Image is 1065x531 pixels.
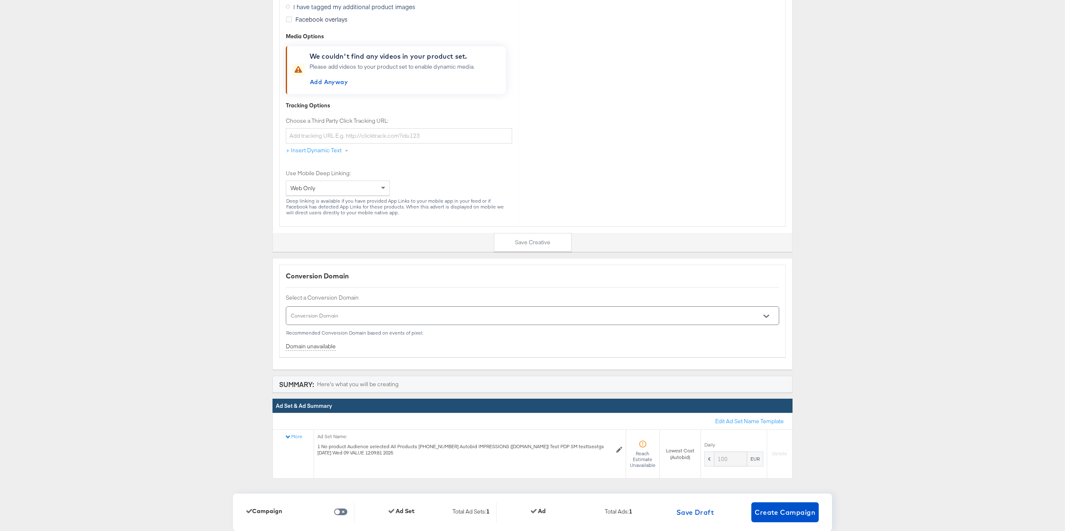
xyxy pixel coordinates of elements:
[629,508,632,519] div: 1
[286,32,512,40] div: Media Options
[486,508,490,519] div: 1
[389,508,496,517] div: Ad SetTotal Ad Sets:1
[310,77,348,87] span: Add Anyway
[663,447,697,460] div: Lowest Cost (Autobid)
[310,63,475,89] div: Please add videos to your product set to enable dynamic media.
[286,102,512,109] div: Tracking Options
[704,452,714,466] div: €
[676,506,714,518] span: Save Draft
[307,76,351,89] button: Add Anyway
[317,380,399,388] div: Here's what you will be creating
[673,502,718,522] button: Save Draft
[310,51,475,61] div: We couldn't find any videos in your product set.
[760,310,773,323] button: Open
[755,506,815,518] span: Create Campaign
[715,417,784,425] button: Edit Ad Set Name Template
[285,433,302,440] div: More
[246,508,282,514] div: Campaign
[704,442,763,448] label: Daily
[531,508,639,517] div: AdTotal Ads:1
[389,508,415,514] div: Ad Set
[629,451,656,468] div: Reach Estimate Unavailable
[272,399,793,413] div: Ad Set & Ad Summary
[279,380,314,389] div: Summary:
[286,294,779,302] label: Select a Conversion Domain
[317,443,616,456] span: 1 No product Audience selected All Products [PHONE_NUMBER] Autobid IMPRESSIONS {[DOMAIN_NAME]} Te...
[317,433,622,440] label: Ad Set Name:
[286,342,336,351] div: Domain unavailable
[286,330,779,336] div: Recommended Conversion Domain based on events of pixel:
[531,508,546,514] div: Ad
[290,184,315,192] span: Web Only
[605,508,632,517] div: Total Ads:
[286,271,779,281] div: Conversion Domain
[286,198,512,216] div: Deep linking is available if you have provided App Links to your mobile app in your feed or if Fa...
[286,144,357,159] button: + Insert Dynamic Text
[295,15,347,23] span: Facebook overlays
[747,452,763,466] div: EUR
[286,169,512,177] label: Use Mobile Deep Linking:
[494,233,572,252] button: Save Creative
[293,2,415,11] span: I have tagged my additional product images
[286,117,512,125] label: Choose a Third Party Click Tracking URL:
[453,508,490,517] div: Total Ad Sets:
[751,502,819,522] button: Create Campaign
[286,128,512,144] input: Add tracking URL E.g. http://clicktrack.com?id=123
